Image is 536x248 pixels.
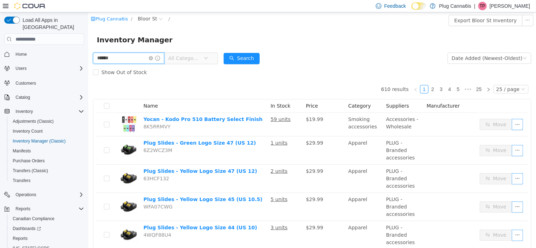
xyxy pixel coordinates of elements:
[424,217,435,229] button: icon: ellipsis
[182,91,202,96] span: In Stock
[257,209,295,237] td: Apparel
[32,155,49,173] img: Plug Slides - Yellow Logo Size 47 (US 12) hero shot
[1,63,87,73] button: Users
[55,104,174,110] a: Yocan - Kodo Pro 510 Battery Select Finish
[366,73,374,81] li: 5
[10,167,84,175] span: Transfers (Classic)
[55,212,169,218] a: Plug Slides - Yellow Logo Size 44 (US 10)
[391,217,424,229] button: icon: swapMove
[10,127,84,135] span: Inventory Count
[298,91,321,96] span: Suppliers
[325,75,330,79] i: icon: left
[14,2,46,10] img: Cova
[7,156,87,166] button: Purchase Orders
[396,73,405,81] li: Next Page
[32,212,49,229] img: Plug Slides - Yellow Logo Size 44 (US 10) hero shot
[55,184,174,190] a: Plug Slides - Yellow Logo Size 45 (US 10.5)
[218,104,235,110] span: $19.99
[13,107,84,116] span: Inventory
[55,135,84,141] span: 6Z2WCZ3M
[13,78,84,87] span: Customers
[257,101,295,124] td: Smoking accessories
[391,107,424,118] button: icon: swapMove
[182,128,199,133] u: 1 units
[16,206,30,212] span: Reports
[13,50,30,59] a: Home
[478,2,487,10] div: Tianna Parks
[298,104,330,117] span: Accessories - Wholesale
[1,78,87,88] button: Customers
[364,41,434,51] div: Date Added (Newest-Oldest)
[16,66,26,71] span: Users
[42,4,44,9] span: /
[293,73,320,81] li: 610 results
[13,190,39,199] button: Operations
[391,133,424,144] button: icon: swapMove
[182,212,199,218] u: 3 units
[408,73,431,81] div: 25 / page
[13,138,66,144] span: Inventory Manager (Classic)
[10,147,84,155] span: Manifests
[13,178,30,183] span: Transfers
[298,184,326,205] span: PLUG - Branded accessories
[32,183,49,201] img: Plug Slides - Yellow Logo Size 45 (US 10.5) hero shot
[218,212,235,218] span: $29.99
[13,205,33,213] button: Reports
[366,73,374,81] a: 5
[349,73,357,81] li: 3
[218,91,230,96] span: Price
[13,93,84,102] span: Catalog
[323,73,332,81] li: Previous Page
[10,167,51,175] a: Transfers (Classic)
[10,176,84,185] span: Transfers
[386,73,396,81] a: 25
[13,79,39,87] a: Customers
[13,226,41,231] span: Dashboards
[2,4,40,9] a: icon: shopPlug Canna6is
[257,124,295,152] td: Apparel
[13,93,33,102] button: Catalog
[182,184,199,190] u: 5 units
[1,190,87,200] button: Operations
[298,128,326,148] span: PLUG - Branded accessories
[218,128,235,133] span: $29.99
[10,117,84,126] span: Adjustments (Classic)
[13,50,84,59] span: Home
[374,73,385,81] span: •••
[13,148,31,154] span: Manifests
[358,73,365,81] a: 4
[10,224,44,233] a: Dashboards
[13,158,45,164] span: Purchase Orders
[7,234,87,243] button: Reports
[7,146,87,156] button: Manifests
[218,184,235,190] span: $29.99
[391,161,424,172] button: icon: swapMove
[10,57,61,63] span: Show Out of Stock
[474,2,476,10] p: |
[182,104,202,110] u: 59 units
[10,234,84,243] span: Reports
[16,95,30,100] span: Catalog
[7,126,87,136] button: Inventory Count
[332,73,340,81] a: 1
[32,103,49,121] img: Yocan - Kodo Pro 510 Battery Select Finish hero shot
[16,80,36,86] span: Customers
[13,128,43,134] span: Inventory Count
[13,216,54,222] span: Canadian Compliance
[10,157,48,165] a: Purchase Orders
[7,176,87,186] button: Transfers
[20,17,84,31] span: Load All Apps in [GEOGRAPHIC_DATA]
[341,73,348,81] a: 2
[16,52,27,57] span: Home
[80,4,82,9] span: /
[10,224,84,233] span: Dashboards
[16,109,33,114] span: Inventory
[10,234,30,243] a: Reports
[55,220,83,225] span: 4WQF88U4
[412,2,426,10] input: Dark Mode
[13,168,48,174] span: Transfers (Classic)
[10,127,46,135] a: Inventory Count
